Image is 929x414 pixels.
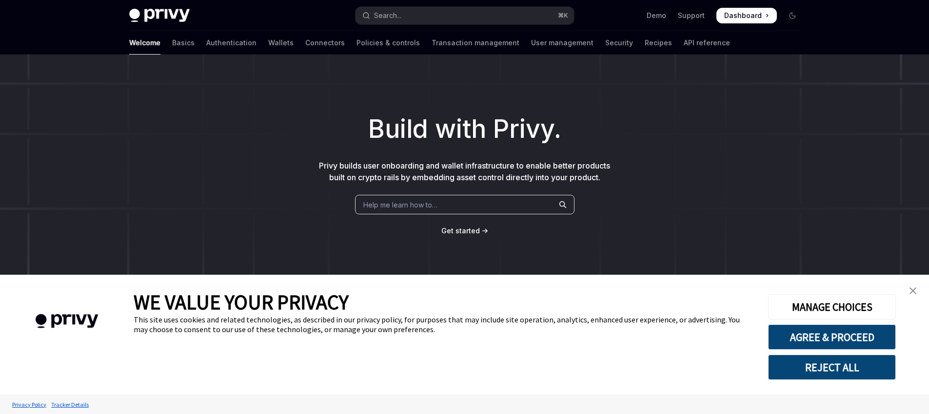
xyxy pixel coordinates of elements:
span: Help me learn how to… [363,200,437,210]
a: Demo [647,11,666,20]
a: Basics [172,31,195,55]
h1: Build with Privy. [16,110,913,148]
a: Recipes [645,31,672,55]
a: Privacy Policy [10,396,49,413]
a: User management [531,31,593,55]
button: Open search [356,7,574,24]
img: dark logo [129,9,190,22]
a: Get started [441,226,480,236]
a: Transaction management [432,31,519,55]
span: ⌘ K [558,12,568,19]
button: REJECT ALL [768,355,896,380]
img: company logo [15,300,119,342]
button: MANAGE CHOICES [768,294,896,320]
a: Connectors [305,31,345,55]
a: Policies & controls [356,31,420,55]
span: Dashboard [724,11,762,20]
button: AGREE & PROCEED [768,324,896,350]
a: Wallets [268,31,294,55]
span: Privy builds user onboarding and wallet infrastructure to enable better products built on crypto ... [319,161,610,182]
img: close banner [909,287,916,294]
button: Toggle dark mode [785,8,800,23]
span: WE VALUE YOUR PRIVACY [134,289,349,315]
span: Get started [441,226,480,235]
a: Security [605,31,633,55]
div: Search... [374,10,401,21]
a: Tracker Details [49,396,91,413]
a: Authentication [206,31,257,55]
a: Dashboard [716,8,777,23]
div: This site uses cookies and related technologies, as described in our privacy policy, for purposes... [134,315,753,334]
a: close banner [903,281,923,301]
a: Welcome [129,31,160,55]
a: API reference [684,31,730,55]
a: Support [678,11,705,20]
